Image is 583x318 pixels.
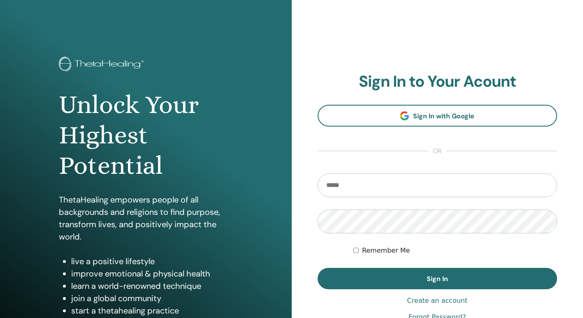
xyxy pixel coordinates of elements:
h2: Sign In to Your Acount [318,72,557,91]
span: Sign In [427,274,448,283]
li: start a thetahealing practice [71,304,232,317]
a: Create an account [407,296,467,306]
span: Sign In with Google [413,112,474,120]
li: live a positive lifestyle [71,255,232,267]
label: Remember Me [362,246,410,256]
p: ThetaHealing empowers people of all backgrounds and religions to find purpose, transform lives, a... [59,194,232,243]
li: learn a world-renowned technique [71,280,232,292]
li: join a global community [71,292,232,304]
span: or [429,146,446,156]
div: Keep me authenticated indefinitely or until I manually logout [353,246,557,256]
li: improve emotional & physical health [71,267,232,280]
a: Sign In with Google [318,105,557,127]
h1: Unlock Your Highest Potential [59,90,232,181]
button: Sign In [318,268,557,289]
